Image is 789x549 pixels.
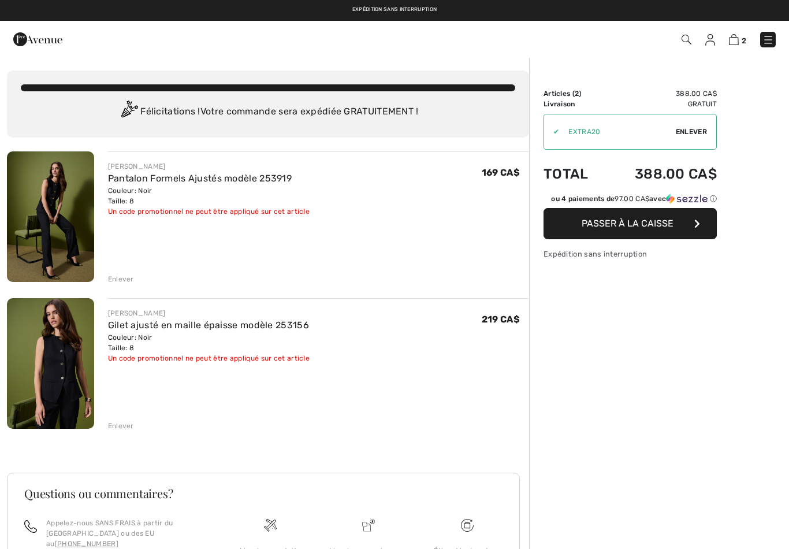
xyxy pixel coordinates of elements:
button: Passer à la caisse [544,208,717,239]
a: Pantalon Formels Ajustés modèle 253919 [108,173,292,184]
div: Félicitations ! Votre commande sera expédiée GRATUITEMENT ! [21,101,515,124]
img: Livraison gratuite dès 99$ [461,519,474,532]
div: [PERSON_NAME] [108,161,310,172]
a: 2 [729,32,746,46]
img: Congratulation2.svg [117,101,140,124]
td: Livraison [544,99,605,109]
div: Un code promotionnel ne peut être appliqué sur cet article [108,353,310,363]
p: Appelez-nous SANS FRAIS à partir du [GEOGRAPHIC_DATA] ou des EU au [46,518,207,549]
input: Code promo [559,114,676,149]
h3: Questions ou commentaires? [24,488,503,499]
td: 388.00 CA$ [605,88,717,99]
img: Livraison gratuite dès 99$ [264,519,277,532]
span: Enlever [676,127,707,137]
div: Couleur: Noir Taille: 8 [108,332,310,353]
div: ✔ [544,127,559,137]
img: Recherche [682,35,691,44]
img: Gilet ajusté en maille épaisse modèle 253156 [7,298,94,429]
img: Sezzle [666,194,708,204]
img: Pantalon Formels Ajustés modèle 253919 [7,151,94,282]
div: Couleur: Noir Taille: 8 [108,186,310,206]
div: Expédition sans interruption [544,248,717,259]
span: 2 [742,36,746,45]
div: ou 4 paiements de97.00 CA$avecSezzle Cliquez pour en savoir plus sur Sezzle [544,194,717,208]
span: 219 CA$ [482,314,520,325]
td: Articles ( ) [544,88,605,99]
img: Mes infos [705,34,715,46]
img: Livraison promise sans frais de dédouanement surprise&nbsp;! [362,519,375,532]
a: 1ère Avenue [13,33,62,44]
a: [PHONE_NUMBER] [55,540,118,548]
span: Passer à la caisse [582,218,673,229]
span: 97.00 CA$ [615,195,649,203]
div: Enlever [108,274,134,284]
a: Gilet ajusté en maille épaisse modèle 253156 [108,320,309,331]
div: ou 4 paiements de avec [551,194,717,204]
span: 169 CA$ [482,167,520,178]
img: Panier d'achat [729,34,739,45]
td: Total [544,154,605,194]
img: call [24,520,37,533]
td: 388.00 CA$ [605,154,717,194]
span: 2 [575,90,579,98]
td: Gratuit [605,99,717,109]
div: Enlever [108,421,134,431]
img: 1ère Avenue [13,28,62,51]
div: [PERSON_NAME] [108,308,310,318]
div: Un code promotionnel ne peut être appliqué sur cet article [108,206,310,217]
img: Menu [762,34,774,46]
